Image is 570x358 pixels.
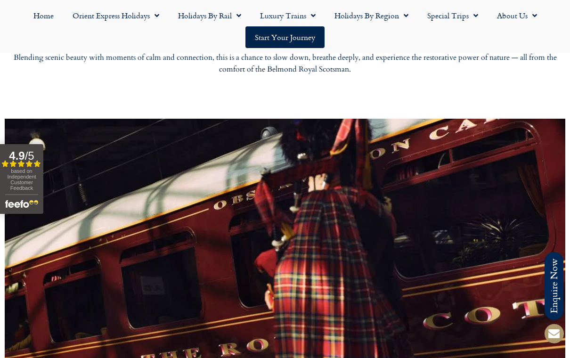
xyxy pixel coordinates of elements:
input: By email [2,334,10,341]
a: Holidays by Rail [169,5,251,26]
input: By telephone [2,347,10,355]
span: Your last name [228,202,277,212]
a: Home [24,5,63,26]
a: Start your Journey [245,26,325,48]
a: About Us [488,5,546,26]
span: By telephone [12,347,54,358]
a: Orient Express Holidays [63,5,169,26]
p: Blending scenic beauty with moments of calm and connection, this is a chance to slow down, breath... [5,52,565,76]
a: Special Trips [418,5,488,26]
a: Luxury Trains [251,5,325,26]
span: By email [12,334,41,344]
a: Holidays by Region [325,5,418,26]
nav: Menu [5,5,565,48]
